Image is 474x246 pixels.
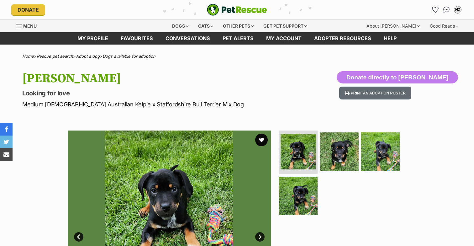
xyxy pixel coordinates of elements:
[362,20,424,32] div: About [PERSON_NAME]
[377,32,403,45] a: Help
[425,20,463,32] div: Good Reads
[159,32,216,45] a: conversations
[76,54,100,59] a: Adopt a dog
[37,54,73,59] a: Rescue pet search
[216,32,260,45] a: Pet alerts
[255,232,265,242] a: Next
[455,7,461,13] div: HZ
[207,4,267,16] img: logo-e224e6f780fb5917bec1dbf3a21bbac754714ae5b6737aabdf751b685950b380.svg
[443,7,450,13] img: chat-41dd97257d64d25036548639549fe6c8038ab92f7586957e7f3b1b290dea8141.svg
[207,4,267,16] a: PetRescue
[255,134,268,146] button: favourite
[260,32,308,45] a: My account
[114,32,159,45] a: Favourites
[361,132,400,171] img: Photo of Clyde
[279,177,318,215] img: Photo of Clyde
[7,54,467,59] div: > > >
[259,20,311,32] div: Get pet support
[23,23,37,29] span: Menu
[430,5,463,15] ul: Account quick links
[71,32,114,45] a: My profile
[22,100,287,109] p: Medium [DEMOGRAPHIC_DATA] Australian Kelpie x Staffordshire Bull Terrier Mix Dog
[441,5,451,15] a: Conversations
[16,20,41,31] a: Menu
[320,132,359,171] img: Photo of Clyde
[22,89,287,98] p: Looking for love
[74,232,83,242] a: Prev
[22,54,34,59] a: Home
[168,20,193,32] div: Dogs
[337,71,458,84] button: Donate directly to [PERSON_NAME]
[453,5,463,15] button: My account
[308,32,377,45] a: Adopter resources
[430,5,440,15] a: Favourites
[22,71,287,86] h1: [PERSON_NAME]
[194,20,218,32] div: Cats
[219,20,258,32] div: Other pets
[339,87,411,99] button: Print an adoption poster
[103,54,155,59] a: Dogs available for adoption
[281,134,316,169] img: Photo of Clyde
[11,4,45,15] a: Donate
